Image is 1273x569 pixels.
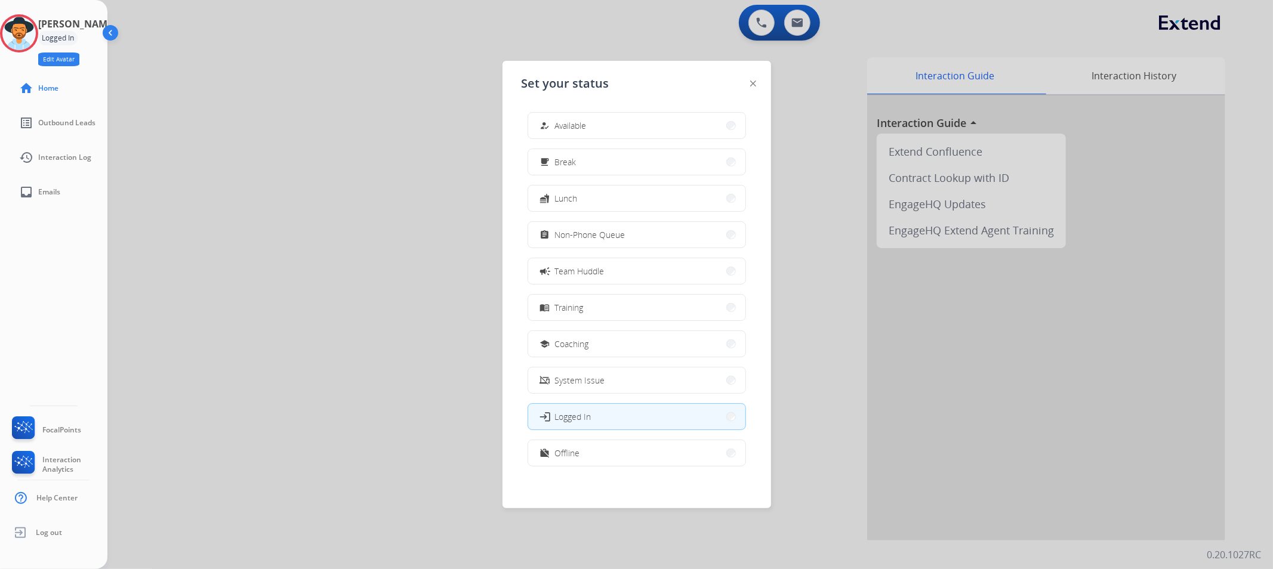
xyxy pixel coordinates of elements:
[540,157,550,167] mat-icon: free_breakfast
[528,331,745,357] button: Coaching
[750,81,756,86] img: close-button
[528,222,745,248] button: Non-Phone Queue
[19,116,33,130] mat-icon: list_alt
[10,416,81,444] a: FocalPoints
[528,295,745,320] button: Training
[555,338,589,350] span: Coaching
[1207,548,1261,562] p: 0.20.1027RC
[528,113,745,138] button: Available
[38,52,79,66] button: Edit Avatar
[38,153,91,162] span: Interaction Log
[555,410,591,423] span: Logged In
[555,301,584,314] span: Training
[10,451,107,478] a: Interaction Analytics
[42,425,81,435] span: FocalPoints
[540,339,550,349] mat-icon: school
[38,31,78,45] div: Logged In
[38,17,116,31] h3: [PERSON_NAME]
[555,447,580,459] span: Offline
[540,230,550,240] mat-icon: assignment
[38,84,58,93] span: Home
[522,75,609,92] span: Set your status
[528,404,745,429] button: Logged In
[528,149,745,175] button: Break
[555,192,578,205] span: Lunch
[528,367,745,393] button: System Issue
[555,156,577,168] span: Break
[538,265,550,277] mat-icon: campaign
[19,81,33,95] mat-icon: home
[555,265,605,277] span: Team Huddle
[38,187,60,197] span: Emails
[528,185,745,211] button: Lunch
[38,118,95,128] span: Outbound Leads
[528,258,745,284] button: Team Huddle
[19,185,33,199] mat-icon: inbox
[540,375,550,385] mat-icon: phonelink_off
[555,228,625,241] span: Non-Phone Queue
[540,193,550,203] mat-icon: fastfood
[555,119,587,132] span: Available
[540,120,550,131] mat-icon: how_to_reg
[42,455,107,474] span: Interaction Analytics
[2,17,36,50] img: avatar
[540,448,550,458] mat-icon: work_off
[36,528,62,537] span: Log out
[540,302,550,313] mat-icon: menu_book
[36,493,78,503] span: Help Center
[19,150,33,165] mat-icon: history
[555,374,605,386] span: System Issue
[528,440,745,466] button: Offline
[538,410,550,422] mat-icon: login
